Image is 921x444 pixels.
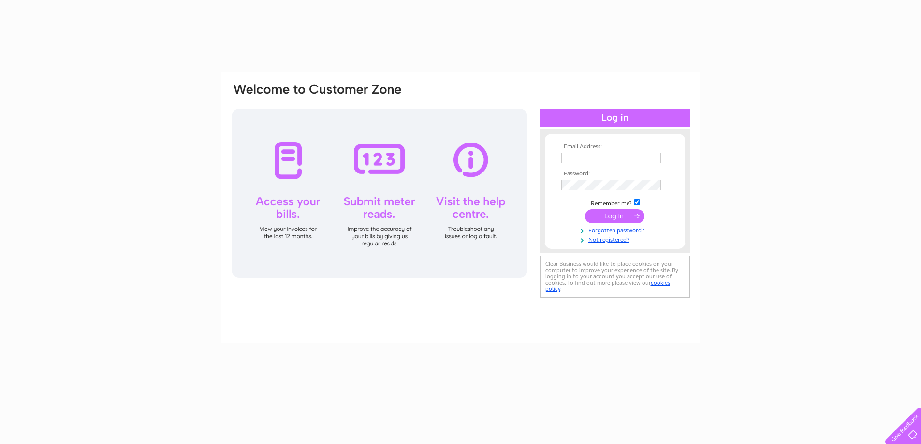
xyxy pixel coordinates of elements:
[540,256,690,298] div: Clear Business would like to place cookies on your computer to improve your experience of the sit...
[559,143,671,150] th: Email Address:
[559,198,671,207] td: Remember me?
[585,209,644,223] input: Submit
[559,171,671,177] th: Password:
[561,234,671,243] a: Not registered?
[561,225,671,234] a: Forgotten password?
[545,279,670,292] a: cookies policy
